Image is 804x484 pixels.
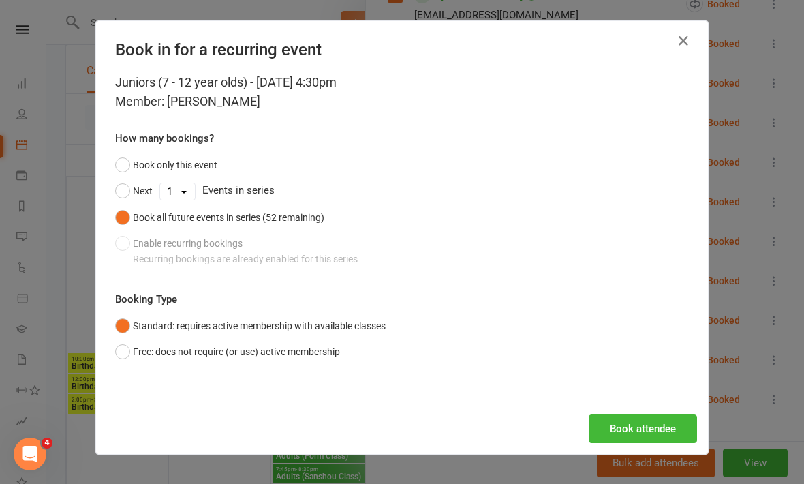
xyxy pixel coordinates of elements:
div: Book all future events in series (52 remaining) [133,210,324,225]
iframe: Intercom live chat [14,438,46,470]
div: Juniors (7 - 12 year olds) - [DATE] 4:30pm Member: [PERSON_NAME] [115,73,689,111]
label: How many bookings? [115,130,214,147]
button: Book only this event [115,152,217,178]
span: 4 [42,438,52,449]
button: Standard: requires active membership with available classes [115,313,386,339]
div: Events in series [115,178,689,204]
button: Free: does not require (or use) active membership [115,339,340,365]
button: Book all future events in series (52 remaining) [115,205,324,230]
h4: Book in for a recurring event [115,40,689,59]
button: Close [672,30,694,52]
button: Book attendee [589,414,697,443]
button: Next [115,178,153,204]
label: Booking Type [115,291,177,307]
